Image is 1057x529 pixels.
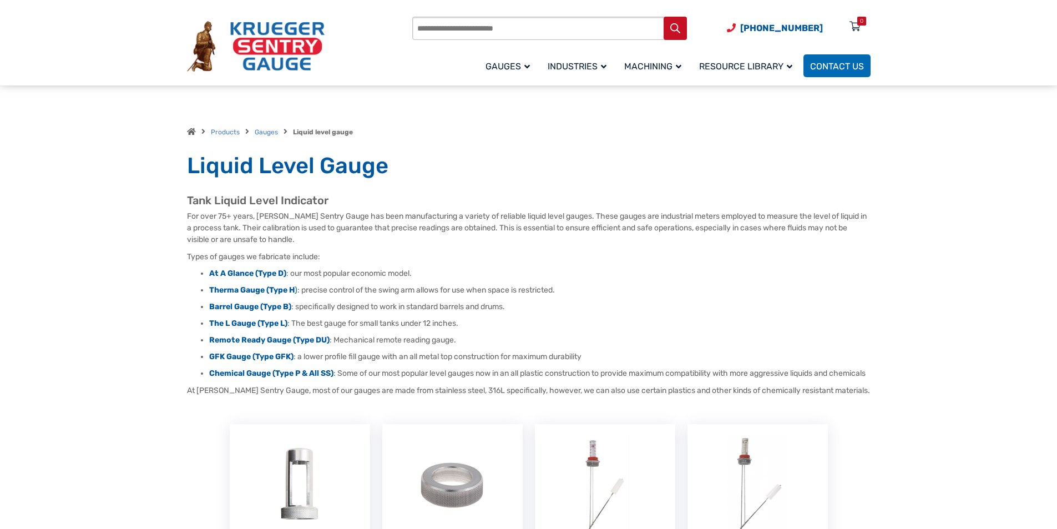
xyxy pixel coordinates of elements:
[293,128,353,136] strong: Liquid level gauge
[209,268,871,279] li: : our most popular economic model.
[479,53,541,79] a: Gauges
[255,128,278,136] a: Gauges
[548,61,606,72] span: Industries
[803,54,871,77] a: Contact Us
[727,21,823,35] a: Phone Number (920) 434-8860
[187,194,871,208] h2: Tank Liquid Level Indicator
[209,302,291,311] a: Barrel Gauge (Type B)
[187,385,871,396] p: At [PERSON_NAME] Sentry Gauge, most of our gauges are made from stainless steel, 316L specificall...
[541,53,618,79] a: Industries
[187,21,325,72] img: Krueger Sentry Gauge
[624,61,681,72] span: Machining
[209,285,871,296] li: : precise control of the swing arm allows for use when space is restricted.
[209,269,286,278] a: At A Glance (Type D)
[618,53,692,79] a: Machining
[209,335,330,345] a: Remote Ready Gauge (Type DU)
[187,210,871,245] p: For over 75+ years, [PERSON_NAME] Sentry Gauge has been manufacturing a variety of reliable liqui...
[209,368,871,379] li: : Some of our most popular level gauges now in an all plastic construction to provide maximum com...
[209,369,333,378] a: Chemical Gauge (Type P & All SS)
[211,128,240,136] a: Products
[209,318,871,329] li: : The best gauge for small tanks under 12 inches.
[209,319,287,328] a: The L Gauge (Type L)
[860,17,863,26] div: 0
[209,285,295,295] strong: Therma Gauge (Type H
[187,251,871,263] p: Types of gauges we fabricate include:
[699,61,792,72] span: Resource Library
[810,61,864,72] span: Contact Us
[209,352,294,361] a: GFK Gauge (Type GFK)
[740,23,823,33] span: [PHONE_NUMBER]
[485,61,530,72] span: Gauges
[209,351,871,362] li: : a lower profile fill gauge with an all metal top construction for maximum durability
[209,285,297,295] a: Therma Gauge (Type H)
[209,301,871,313] li: : specifically designed to work in standard barrels and drums.
[187,152,871,180] h1: Liquid Level Gauge
[209,335,871,346] li: : Mechanical remote reading gauge.
[692,53,803,79] a: Resource Library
